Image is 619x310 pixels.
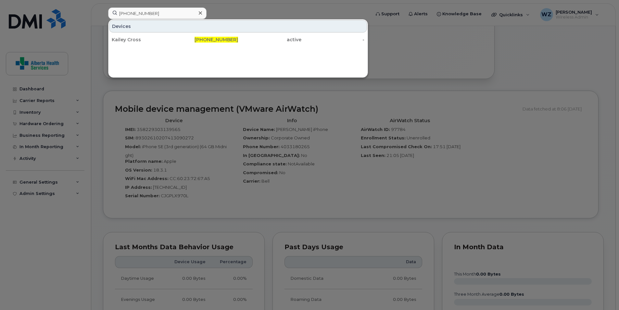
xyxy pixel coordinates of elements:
[109,34,367,45] a: Kailey Cross[PHONE_NUMBER]active-
[195,37,238,43] span: [PHONE_NUMBER]
[238,36,301,43] div: active
[301,36,365,43] div: -
[112,36,175,43] div: Kailey Cross
[108,7,207,19] input: Find something...
[109,20,367,32] div: Devices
